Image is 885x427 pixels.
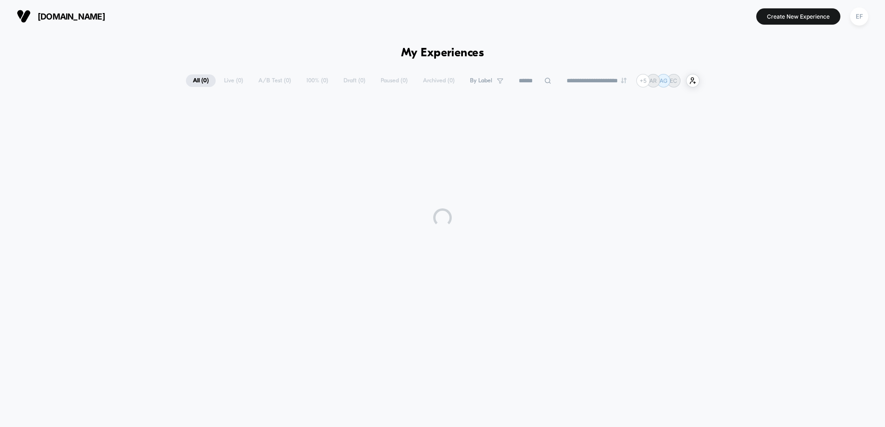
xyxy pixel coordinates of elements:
span: By Label [470,77,492,84]
span: All ( 0 ) [186,74,216,87]
button: Create New Experience [756,8,840,25]
img: Visually logo [17,9,31,23]
img: end [621,78,627,83]
p: AG [660,77,667,84]
p: AR [649,77,657,84]
span: [DOMAIN_NAME] [38,12,105,21]
h1: My Experiences [401,47,484,60]
button: [DOMAIN_NAME] [14,9,108,24]
div: EF [850,7,868,26]
div: + 5 [636,74,650,87]
p: EC [670,77,677,84]
button: EF [847,7,871,26]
